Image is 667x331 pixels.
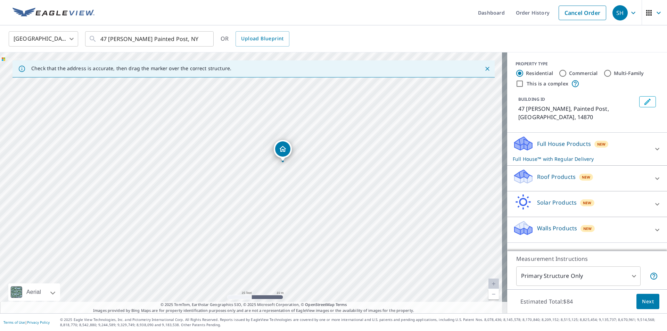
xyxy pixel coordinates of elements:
[518,96,545,102] p: BUILDING ID
[513,194,661,214] div: Solar ProductsNew
[100,29,199,49] input: Search by address or latitude-longitude
[516,266,641,286] div: Primary Structure Only
[537,140,591,148] p: Full House Products
[336,302,347,307] a: Terms
[513,168,661,188] div: Roof ProductsNew
[221,31,289,47] div: OR
[516,61,659,67] div: PROPERTY TYPE
[241,34,283,43] span: Upload Blueprint
[60,317,664,328] p: © 2025 Eagle View Technologies, Inc. and Pictometry International Corp. All Rights Reserved. Repo...
[8,283,60,301] div: Aerial
[518,105,636,121] p: 47 [PERSON_NAME], Painted Post, [GEOGRAPHIC_DATA], 14870
[305,302,334,307] a: OpenStreetMap
[160,302,347,308] span: © 2025 TomTom, Earthstar Geographics SIO, © 2025 Microsoft Corporation, ©
[583,226,592,231] span: New
[488,279,499,289] a: Current Level 20, Zoom In Disabled
[537,173,576,181] p: Roof Products
[636,294,659,309] button: Next
[597,141,606,147] span: New
[612,5,628,20] div: SH
[483,64,492,73] button: Close
[513,155,649,163] p: Full House™ with Regular Delivery
[488,289,499,299] a: Current Level 20, Zoom Out
[27,320,50,325] a: Privacy Policy
[582,174,591,180] span: New
[569,70,598,77] label: Commercial
[583,200,592,206] span: New
[513,220,661,240] div: Walls ProductsNew
[650,272,658,280] span: Your report will include only the primary structure on the property. For example, a detached gara...
[515,294,578,309] p: Estimated Total: $84
[516,255,658,263] p: Measurement Instructions
[236,31,289,47] a: Upload Blueprint
[614,70,644,77] label: Multi-Family
[526,70,553,77] label: Residential
[3,320,50,324] p: |
[9,29,78,49] div: [GEOGRAPHIC_DATA]
[3,320,25,325] a: Terms of Use
[537,198,577,207] p: Solar Products
[537,224,577,232] p: Walls Products
[513,135,661,163] div: Full House ProductsNewFull House™ with Regular Delivery
[13,8,94,18] img: EV Logo
[24,283,43,301] div: Aerial
[642,297,654,306] span: Next
[527,80,568,87] label: This is a complex
[31,65,231,72] p: Check that the address is accurate, then drag the marker over the correct structure.
[559,6,606,20] a: Cancel Order
[639,96,656,107] button: Edit building 1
